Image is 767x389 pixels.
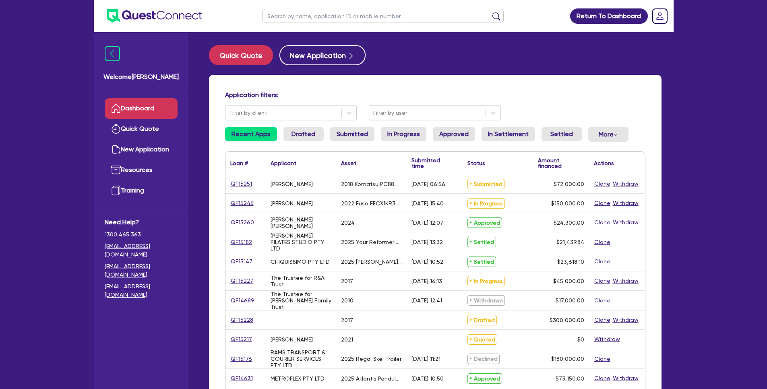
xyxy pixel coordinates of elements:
div: 2024 [341,219,355,226]
div: 2025 [PERSON_NAME] Platinum Plasma Pen and Apilus Senior 3G [341,259,402,265]
div: [DATE] 10:50 [411,375,444,382]
a: QF15260 [230,218,254,227]
span: In Progress [467,276,505,286]
div: Status [467,160,485,166]
div: Loan # [230,160,248,166]
button: Withdraw [612,218,639,227]
span: Quoted [467,334,497,345]
a: Approved [433,127,475,141]
div: [PERSON_NAME] [271,181,313,187]
button: Withdraw [612,374,639,383]
span: Approved [467,373,502,384]
a: QF15251 [230,179,252,188]
span: $17,000.00 [556,297,584,304]
a: Quick Quote [105,119,178,139]
div: 2017 [341,317,353,323]
img: quest-connect-logo-blue [107,9,202,23]
span: Settled [467,257,496,267]
img: icon-menu-close [105,46,120,61]
div: [DATE] 12:07 [411,219,443,226]
span: $24,300.00 [554,219,584,226]
a: QF14689 [230,296,255,305]
a: In Progress [381,127,426,141]
div: RAMS TRANSPORT & COURIER SERVICES PTY LTD [271,349,331,368]
a: [EMAIL_ADDRESS][DOMAIN_NAME] [105,242,178,259]
button: New Application [279,45,366,65]
a: QF15217 [230,335,252,344]
div: 2021 [341,336,353,343]
div: 2025 Your Reformer Envey [341,239,402,245]
span: $45,000.00 [553,278,584,284]
div: [DATE] 06:56 [411,181,445,187]
button: Clone [594,199,611,208]
div: Asset [341,160,356,166]
button: Withdraw [612,199,639,208]
a: QF15147 [230,257,253,266]
img: resources [111,165,121,175]
button: Clone [594,238,611,247]
span: Welcome [PERSON_NAME] [103,72,179,82]
a: QF15182 [230,238,252,247]
div: [DATE] 11:21 [411,356,440,362]
span: In Progress [467,198,505,209]
span: Declined [467,354,500,364]
div: [PERSON_NAME] [PERSON_NAME] [271,216,331,229]
span: $72,000.00 [554,181,584,187]
span: Need Help? [105,217,178,227]
div: The Trustee for R&A Trust [271,275,331,288]
a: [EMAIL_ADDRESS][DOMAIN_NAME] [105,262,178,279]
div: [PERSON_NAME] [271,200,313,207]
div: Submitted time [411,157,451,169]
a: Submitted [330,127,374,141]
span: Settled [467,237,496,247]
div: METROFLEX PTY LTD [271,375,325,382]
div: 2022 Fuso FECX1KR3SFBD [341,200,402,207]
button: Clone [594,315,611,325]
a: In Settlement [482,127,535,141]
span: $23,618.10 [557,259,584,265]
div: Amount financed [538,157,584,169]
div: 2025 Atlantis Pendulum Squat (P/L) [341,375,402,382]
span: Withdrawn [467,295,505,306]
a: [EMAIL_ADDRESS][DOMAIN_NAME] [105,282,178,299]
a: Resources [105,160,178,180]
div: 2010 [341,297,354,304]
button: Dropdown toggle [588,127,628,142]
span: $180,000.00 [551,356,584,362]
a: Drafted [283,127,324,141]
span: $21,439.84 [556,239,584,245]
div: [DATE] 12:41 [411,297,442,304]
img: new-application [111,145,121,154]
button: Clone [594,276,611,286]
div: 2025 Regal Skel Trailer [341,356,401,362]
input: Search by name, application ID or mobile number... [262,9,504,23]
button: Clone [594,218,611,227]
a: Quick Quote [209,45,279,65]
button: Withdraw [612,276,639,286]
div: The Trustee for [PERSON_NAME] Family Trust [271,291,331,310]
a: QF15176 [230,354,252,364]
a: Settled [542,127,582,141]
div: [DATE] 16:13 [411,278,442,284]
button: Withdraw [594,335,620,344]
a: Recent Apps [225,127,277,141]
a: QF15228 [230,315,254,325]
div: 2018 Komatsu PC88MR [341,181,402,187]
button: Clone [594,257,611,266]
span: $150,000.00 [551,200,584,207]
button: Withdraw [612,179,639,188]
a: Dropdown toggle [649,6,670,27]
span: $300,000.00 [550,317,584,323]
div: [PERSON_NAME] [271,336,313,343]
div: Applicant [271,160,296,166]
span: Drafted [467,315,497,325]
span: Submitted [467,179,504,189]
a: QF15227 [230,276,254,286]
div: CHIQUISSIMO PTY LTD [271,259,330,265]
button: Clone [594,296,611,305]
div: 2017 [341,278,353,284]
button: Clone [594,179,611,188]
span: Approved [467,217,502,228]
button: Withdraw [612,315,639,325]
